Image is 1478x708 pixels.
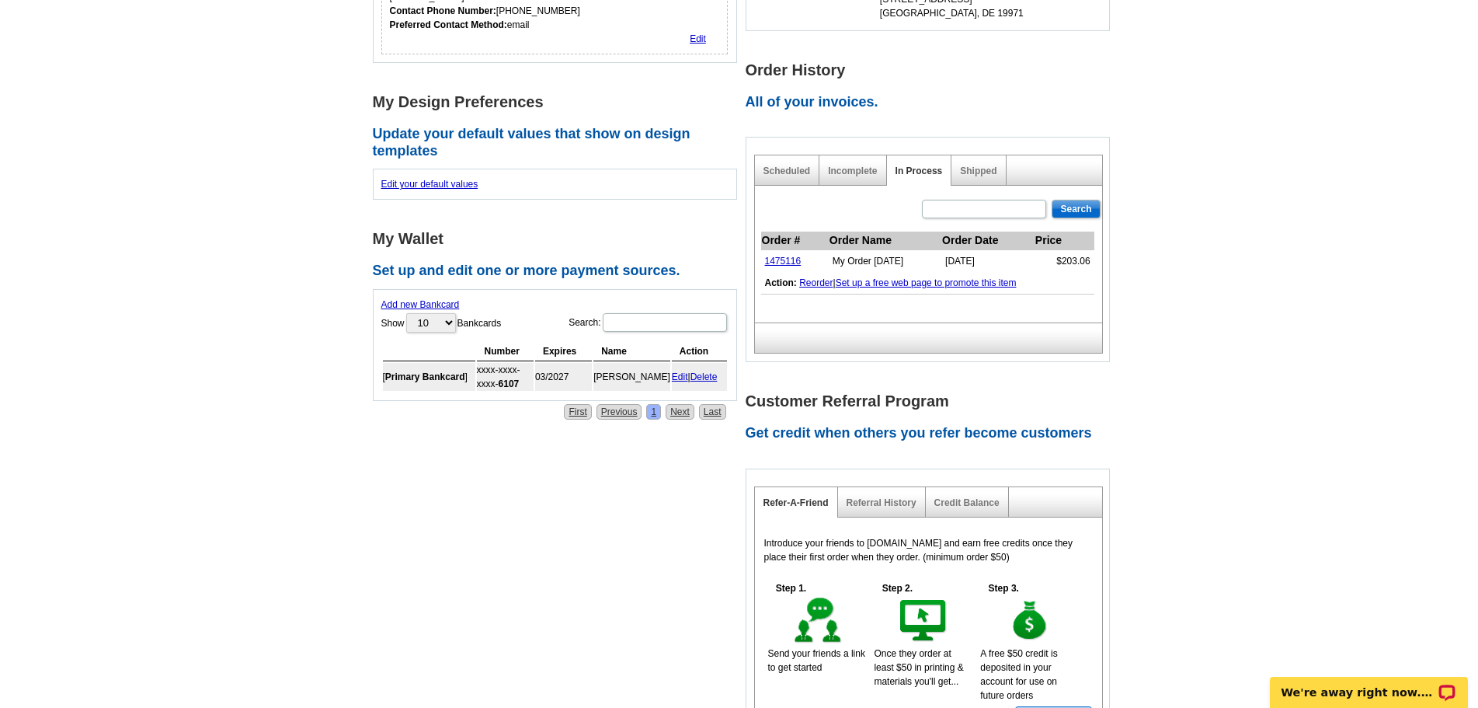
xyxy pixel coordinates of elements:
h1: Customer Referral Program [746,393,1118,410]
h5: Step 3. [980,581,1027,595]
a: Refer-A-Friend [763,497,829,508]
td: [ ] [383,363,475,391]
a: Delete [690,371,718,382]
th: Action [672,342,727,361]
b: Action: [765,277,797,288]
td: [DATE] [941,250,1035,273]
img: step-1.gif [791,595,845,647]
a: Next [666,404,694,420]
input: Search: [603,313,727,332]
td: [PERSON_NAME] [593,363,670,391]
a: Credit Balance [934,497,1000,508]
a: Add new Bankcard [381,299,460,310]
a: Shipped [960,166,996,176]
td: $203.06 [1035,250,1094,273]
th: Order # [761,232,829,250]
a: Set up a free web page to promote this item [836,277,1017,288]
h1: My Design Preferences [373,94,746,110]
label: Search: [569,312,728,333]
strong: Contact Phone Number: [390,5,496,16]
td: xxxx-xxxx-xxxx- [477,363,534,391]
select: ShowBankcards [406,313,456,333]
a: 1475116 [765,256,802,267]
td: 03/2027 [535,363,592,391]
td: My Order [DATE] [829,250,941,273]
a: Referral History [847,497,916,508]
span: Once they order at least $50 in printing & materials you'll get... [874,648,963,687]
img: step-3.gif [1003,595,1057,647]
p: Introduce your friends to [DOMAIN_NAME] and earn free credits once they place their first order w... [764,536,1093,564]
a: Previous [596,404,642,420]
h5: Step 1. [768,581,815,595]
span: A free $50 credit is deposited in your account for use on future orders [980,648,1057,701]
a: First [564,404,591,420]
h2: All of your invoices. [746,94,1118,111]
h5: Step 2. [874,581,920,595]
a: 1 [646,404,661,420]
strong: Preferred Contact Method: [390,19,507,30]
span: Send your friends a link to get started [768,648,865,673]
th: Number [477,342,534,361]
th: Order Date [941,232,1035,250]
th: Price [1035,232,1094,250]
td: | [761,272,1094,295]
h2: Set up and edit one or more payment sources. [373,263,746,280]
th: Name [593,342,670,361]
h2: Get credit when others you refer become customers [746,425,1118,442]
th: Order Name [829,232,941,250]
h1: Order History [746,62,1118,78]
a: Reorder [799,277,833,288]
iframe: LiveChat chat widget [1260,659,1478,708]
h2: Update your default values that show on design templates [373,126,746,159]
b: Primary Bankcard [385,371,465,382]
a: Edit your default values [381,179,478,190]
a: Edit [672,371,688,382]
a: Last [699,404,726,420]
input: Search [1052,200,1100,218]
a: Incomplete [828,166,877,176]
td: | [672,363,727,391]
label: Show Bankcards [381,312,502,334]
img: step-2.gif [897,595,951,647]
th: Expires [535,342,592,361]
a: Edit [690,33,706,44]
strong: 6107 [499,378,520,389]
h1: My Wallet [373,231,746,247]
a: In Process [895,166,943,176]
a: Scheduled [763,166,811,176]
